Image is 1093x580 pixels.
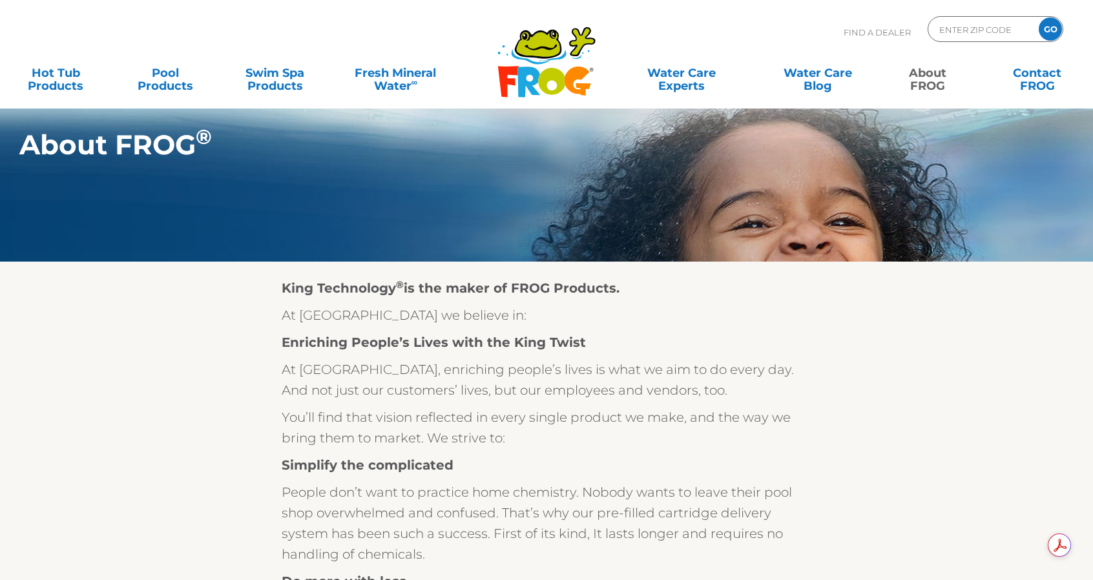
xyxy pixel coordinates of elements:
sup: ® [196,125,212,149]
p: At [GEOGRAPHIC_DATA] we believe in: [282,305,811,326]
strong: Enriching People’s Lives with the King Twist [282,335,586,350]
p: People don’t want to practice home chemistry. Nobody wants to leave their pool shop overwhelmed a... [282,482,811,564]
sup: ∞ [411,77,418,87]
a: Hot TubProducts [13,60,98,86]
a: ContactFROG [995,60,1080,86]
a: Water CareExperts [612,60,751,86]
a: PoolProducts [123,60,208,86]
p: You’ll find that vision reflected in every single product we make, and the way we bring them to m... [282,407,811,448]
input: GO [1039,17,1062,41]
p: Find A Dealer [844,16,911,48]
a: AboutFROG [885,60,970,86]
a: Fresh MineralWater∞ [342,60,449,86]
h1: About FROG [19,129,984,160]
a: Water CareBlog [775,60,860,86]
strong: King Technology is the maker of FROG Products. [282,280,619,296]
p: At [GEOGRAPHIC_DATA], enriching people’s lives is what we aim to do every day. And not just our c... [282,359,811,400]
sup: ® [396,278,404,291]
input: Zip Code Form [938,20,1025,39]
strong: Simplify the complicated [282,457,453,473]
a: Swim SpaProducts [233,60,318,86]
